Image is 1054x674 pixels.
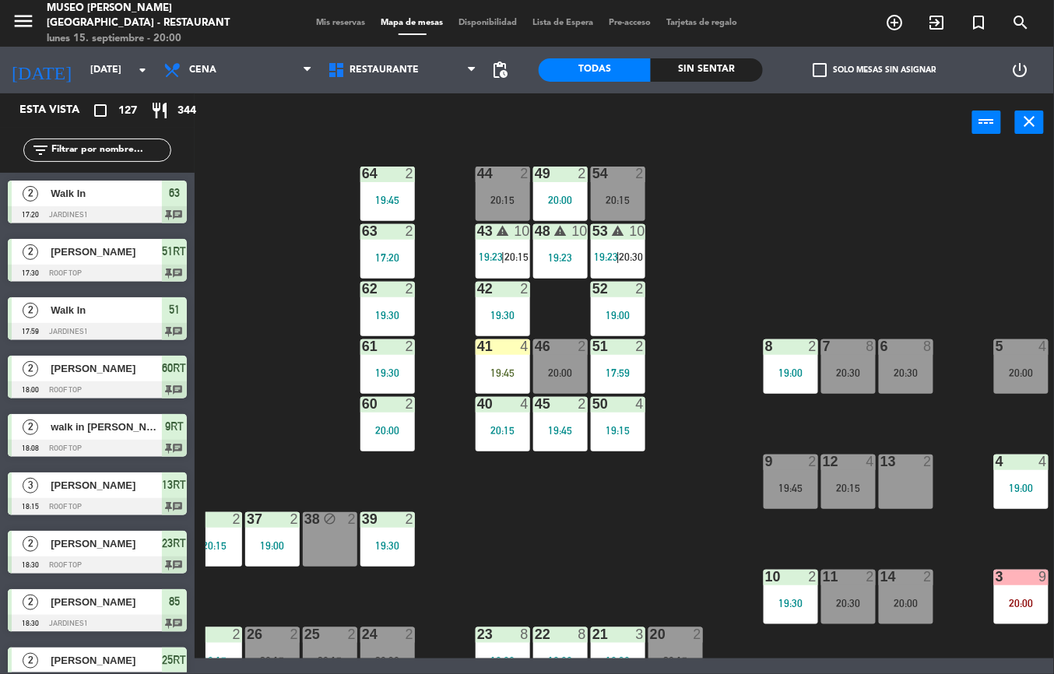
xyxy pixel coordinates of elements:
div: 10 [572,224,588,238]
div: 2 [406,339,415,353]
i: arrow_drop_down [133,61,152,79]
div: 2 [924,455,933,469]
span: 3 [23,478,38,493]
div: 19:30 [360,310,415,321]
span: 25RT [163,651,187,669]
i: power_input [978,112,996,131]
i: close [1021,112,1039,131]
i: turned_in_not [970,13,989,32]
div: 19:00 [764,367,818,378]
span: 51RT [163,242,187,261]
span: 2 [23,653,38,669]
div: 4 [1039,339,1049,353]
div: 20:00 [360,425,415,436]
div: 2 [636,339,645,353]
div: 49 [535,167,536,181]
div: 2 [406,282,415,296]
div: 2 [636,167,645,181]
i: restaurant [150,101,169,120]
div: 8 [765,339,766,353]
div: 12 [823,455,824,469]
div: 19:30 [476,310,530,321]
div: 19:00 [994,483,1049,493]
div: 2 [578,339,588,353]
div: 20:00 [533,367,588,378]
span: 19:23 [479,251,503,263]
span: [PERSON_NAME] [51,477,162,493]
button: close [1015,111,1044,134]
div: 44 [477,167,478,181]
div: 45 [535,397,536,411]
div: 25 [304,627,305,641]
span: Restaurante [350,65,419,75]
div: 20:30 [879,367,933,378]
span: 23RT [163,534,187,553]
div: 2 [636,282,645,296]
span: [PERSON_NAME] [51,652,162,669]
div: 3 [636,627,645,641]
div: 24 [362,627,363,641]
div: 7 [823,339,824,353]
div: 2 [406,224,415,238]
div: 10 [630,224,645,238]
div: 20:15 [648,655,703,666]
i: power_settings_new [1011,61,1030,79]
div: 4 [996,455,996,469]
span: 2 [23,361,38,377]
div: 19:45 [533,425,588,436]
div: 2 [406,512,415,526]
div: 46 [535,339,536,353]
div: 63 [362,224,363,238]
button: menu [12,9,35,38]
div: 19:30 [591,655,645,666]
div: 2 [521,282,530,296]
div: 20:00 [994,367,1049,378]
span: 2 [23,303,38,318]
div: 20:00 [879,598,933,609]
span: [PERSON_NAME] [51,244,162,260]
div: 20:00 [533,195,588,205]
div: 19:45 [476,367,530,378]
div: 8 [521,627,530,641]
div: 23 [477,627,478,641]
div: 42 [477,282,478,296]
div: 19:23 [533,252,588,263]
div: 19:30 [360,540,415,551]
div: 10 [515,224,530,238]
div: 19:00 [245,540,300,551]
i: filter_list [31,141,50,160]
i: block [323,512,336,525]
div: 17:20 [360,252,415,263]
div: 8 [578,627,588,641]
div: 20:15 [821,483,876,493]
div: 2 [290,627,300,641]
div: 43 [477,224,478,238]
div: 19:15 [591,425,645,436]
div: 4 [1039,455,1049,469]
span: 19:23 [594,251,618,263]
i: search [1012,13,1031,32]
div: 20:15 [476,425,530,436]
span: pending_actions [490,61,509,79]
div: 2 [809,570,818,584]
div: 9 [765,455,766,469]
div: 20:00 [994,598,1049,609]
span: [PERSON_NAME] [51,360,162,377]
div: 2 [406,167,415,181]
span: Lista de Espera [525,19,602,27]
div: 2 [348,627,357,641]
div: 39 [362,512,363,526]
div: 19:15 [188,655,242,666]
div: Museo [PERSON_NAME][GEOGRAPHIC_DATA] - Restaurant [47,1,252,31]
div: 20:15 [303,655,357,666]
span: 85 [169,592,180,611]
div: 60 [362,397,363,411]
span: 60RT [163,359,187,377]
div: 8 [924,339,933,353]
span: 2 [23,244,38,260]
div: 40 [477,397,478,411]
div: 20:30 [821,598,876,609]
span: Pre-acceso [602,19,659,27]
